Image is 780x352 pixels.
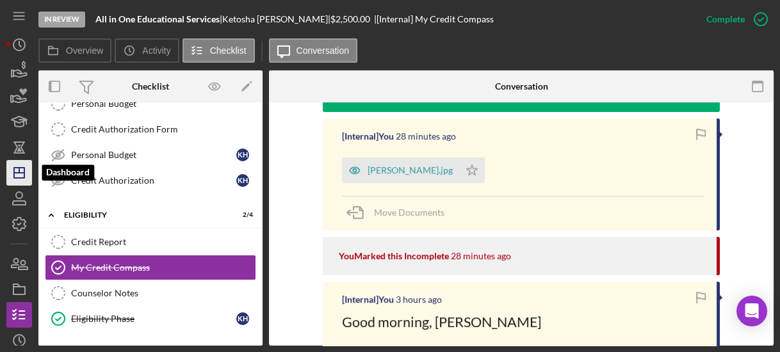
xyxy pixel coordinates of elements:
label: Conversation [297,45,350,56]
b: All in One Educational Services [95,13,220,24]
div: Conversation [495,81,548,92]
a: Credit Report [45,229,256,255]
div: 2 / 4 [230,211,253,219]
div: My Credit Compass [71,262,256,273]
time: 2025-08-22 16:15 [396,294,442,305]
span: Move Documents [374,207,444,218]
label: Activity [142,45,170,56]
div: Credit Authorization Form [71,124,256,134]
div: Ketosha [PERSON_NAME] | [222,14,330,24]
div: K H [236,148,249,161]
span: Good morning, [PERSON_NAME] [342,314,541,330]
div: Credit Authorization [71,175,236,186]
label: Overview [66,45,103,56]
div: [Internal] You [342,131,394,141]
a: Credit Authorization Form [45,116,256,142]
div: Eligibility [64,211,221,219]
time: 2025-08-22 19:21 [396,131,456,141]
div: $2,500.00 [330,14,374,24]
button: Activity [115,38,179,63]
div: Eligibility Phase [71,314,236,324]
div: Credit Report [71,237,256,247]
div: You Marked this Incomplete [339,251,449,261]
button: [PERSON_NAME].jpg [342,157,485,183]
a: Counselor Notes [45,280,256,306]
a: My Credit Compass [45,255,256,280]
label: Checklist [210,45,247,56]
button: Move Documents [342,196,457,228]
div: [PERSON_NAME].jpg [368,165,453,175]
a: Eligibility PhaseKH [45,306,256,332]
button: Overview [38,38,111,63]
div: Checklist [132,81,169,92]
div: Counselor Notes [71,288,256,298]
button: Checklist [183,38,255,63]
a: Personal Budget [45,91,256,116]
div: | [Internal] My Credit Compass [374,14,494,24]
div: Complete [706,6,745,32]
a: Credit AuthorizationKH [45,168,256,193]
div: K H [236,312,249,325]
div: Personal Budget [71,150,236,160]
div: K H [236,174,249,187]
button: Complete [694,6,774,32]
div: Personal Budget [71,99,256,109]
div: In Review [38,12,85,28]
div: [Internal] You [342,294,394,305]
button: Conversation [269,38,358,63]
a: Personal BudgetKH [45,142,256,168]
div: | [95,14,222,24]
div: Open Intercom Messenger [736,296,767,326]
time: 2025-08-22 19:21 [451,251,511,261]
